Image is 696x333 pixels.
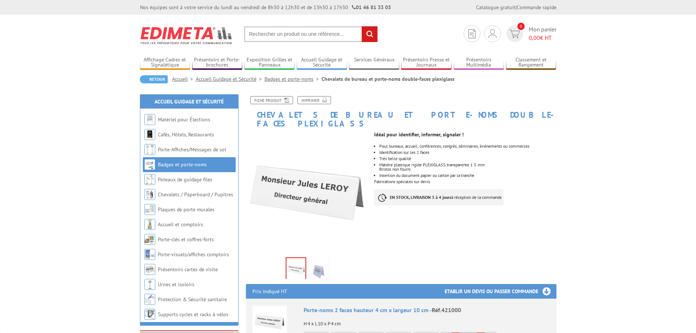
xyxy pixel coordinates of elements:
[144,114,155,125] img: Matériel pour Élections
[144,159,155,170] img: Badges et porte-noms
[158,131,214,138] a: Cafés, Hôtels, Restaurants
[468,29,476,38] img: devis rapide
[352,4,391,11] strong: 01 46 81 33 03
[379,156,556,161] li: Très belle qualité
[158,176,212,183] a: Poteaux de guidage files
[158,296,227,303] a: Protection & Sécurité sanitaire
[144,309,155,320] img: Supports cycles et racks à vélos
[172,76,196,82] a: Accueil
[158,206,214,213] a: Plaques de porte murales
[140,4,391,11] div: Nos équipes sont à votre service du lundi au vendredi de 8h30 à 12h30 et de 13h30 à 17h30
[517,23,525,30] span: 0
[144,204,155,215] img: Plaques de porte murales
[529,34,556,42] span: € HT
[252,284,287,299] p: Prix indiqué HT
[144,144,155,155] img: Porte-Affiches/Messages de sol
[158,191,233,198] a: Chevalets / Paperboard / Pupitres
[476,4,516,11] a: Catalogue gratuit
[517,4,556,11] a: Commande rapide
[140,75,168,83] a: Retour
[265,76,322,82] a: Badges et porte-noms
[144,279,155,290] img: Urnes et isoloirs
[362,26,377,42] input: rechercher
[476,4,556,11] div: |
[196,76,265,82] a: Accueil Guidage et Sécurité
[488,29,497,38] img: devis rapide
[144,174,155,185] img: Poteaux de guidage files
[322,75,455,83] li: Chevalets de bureau et porte-noms double-faces plexiglass
[158,236,214,243] a: Porte-clés et coffres-forts
[286,258,305,281] img: porte_noms_421000.jpg
[144,129,155,140] img: Cafés, Hôtels, Restaurants
[158,251,229,258] a: Porte-visuels/affiches comptoirs
[246,132,369,255] img: porte_noms_421000.jpg
[144,189,155,200] img: Chevalets / Paperboard / Pupitres
[349,57,399,69] a: Services Généraux
[158,161,207,168] a: Badges et porte-noms
[374,132,556,137] p: Idéal pour identifier, informer, signaler !
[158,146,226,153] a: Porte-Affiches/Messages de sol
[158,281,194,288] a: Urnes et isoloirs
[454,57,504,69] a: Présentoirs Multimédia
[401,57,452,69] a: Présentoirs Presse et Journaux
[158,311,228,318] a: Supports cycles et racks à vélos
[379,173,556,178] li: Insertion du document papier ou carton par la tranche
[529,25,556,42] span: Mon panier
[304,316,550,326] p: H 4 x L 10 x P 4 cm
[140,57,190,69] a: Affichage Cadres et Signalétique
[505,25,556,42] a: devis rapide 0 Mon panier 0,00€ HT
[144,234,155,245] img: Porte-clés et coffres-forts
[144,264,155,275] img: Présentoirs cartes de visite
[158,266,218,273] a: Présentoirs cartes de visite
[140,22,233,49] img: Edimeta
[379,163,556,171] li: Matière plastique rigide PLEXIGLASS transparente 1.5 mm Bristol non fourni
[297,57,347,69] a: Accueil Guidage et Sécurité
[144,219,155,230] img: Accueil et comptoirs
[240,96,562,128] h1: Chevalets de bureau et porte-noms double-faces plexiglass
[379,144,556,148] li: Pour, bureaux, accueil, conférences, congrés, séminaires, événements ou commerces
[390,194,451,200] strong: EN STOCK, LIVRAISON 3 à 4 jours
[244,26,378,42] input: Rechercher un produit ou une référence...
[310,259,327,281] img: porte_noms_2_faces_largeur_21cm_424000.jpg
[506,57,556,69] a: Classement et Rangement
[158,116,210,123] a: Matériel pour Élections
[374,128,562,213] div: Fabrications spéciales sur devis
[432,306,461,314] span: Réf.421000
[374,189,503,205] p: à réception de la commande
[158,221,203,228] a: Accueil et comptoirs
[144,294,155,305] img: Protection & Sécurité sanitaire
[144,249,155,260] img: Porte-visuels/affiches comptoirs
[297,96,331,104] a: Imprimer
[192,57,243,69] a: Présentoirs et Porte-brochures
[304,306,550,314] div: Porte-noms 2 faces hauteur 4 cm x largeur 10 cm -
[155,98,224,105] a: Accueil Guidage et Sécurité
[445,284,556,299] h3: Etablir un devis ou passer commande
[379,150,556,155] li: Identification sur les 2 faces
[244,57,295,69] a: Exposition Grilles et Panneaux
[509,30,520,38] img: devis rapide
[529,34,540,41] span: 0,00
[250,96,293,104] a: Fiche produit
